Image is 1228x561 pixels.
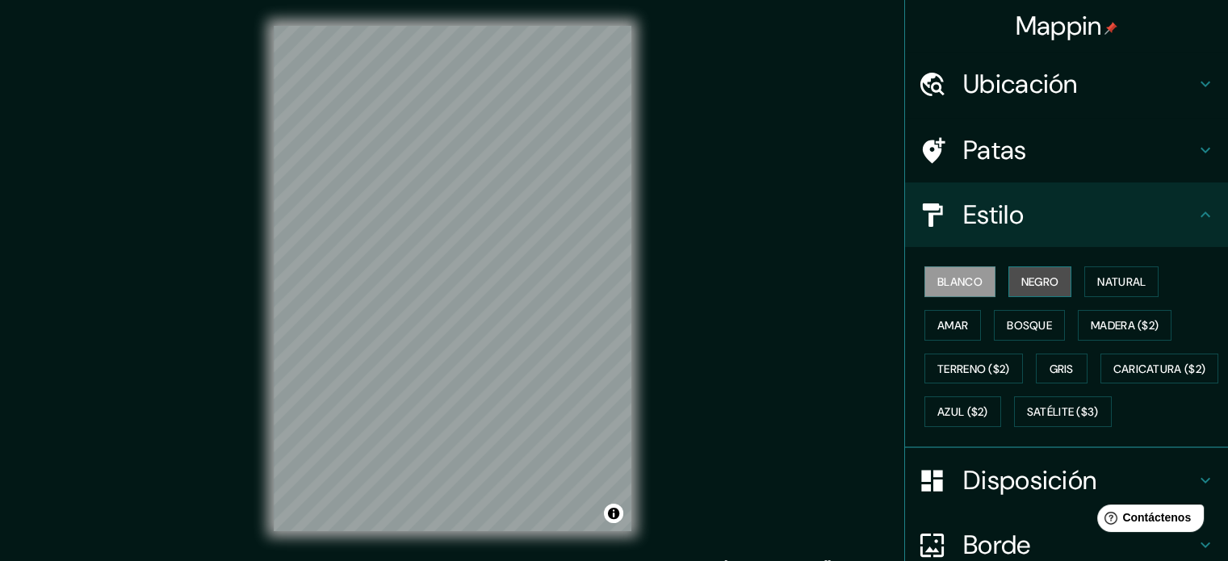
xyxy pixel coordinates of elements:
[905,52,1228,116] div: Ubicación
[1036,354,1088,384] button: Gris
[924,354,1023,384] button: Terreno ($2)
[1097,274,1146,289] font: Natural
[1021,274,1059,289] font: Negro
[937,362,1010,376] font: Terreno ($2)
[1050,362,1074,376] font: Gris
[1008,266,1072,297] button: Negro
[905,118,1228,182] div: Patas
[274,26,631,531] canvas: Mapa
[937,274,983,289] font: Blanco
[963,198,1024,232] font: Estilo
[604,504,623,523] button: Activar o desactivar atribución
[1084,266,1159,297] button: Natural
[963,463,1096,497] font: Disposición
[1027,405,1099,420] font: Satélite ($3)
[963,67,1078,101] font: Ubicación
[1014,396,1112,427] button: Satélite ($3)
[1113,362,1206,376] font: Caricatura ($2)
[1091,318,1159,333] font: Madera ($2)
[1104,22,1117,35] img: pin-icon.png
[937,318,968,333] font: Amar
[1078,310,1171,341] button: Madera ($2)
[905,448,1228,513] div: Disposición
[1100,354,1219,384] button: Caricatura ($2)
[937,405,988,420] font: Azul ($2)
[1007,318,1052,333] font: Bosque
[924,266,995,297] button: Blanco
[924,396,1001,427] button: Azul ($2)
[1084,498,1210,543] iframe: Lanzador de widgets de ayuda
[905,182,1228,247] div: Estilo
[1016,9,1102,43] font: Mappin
[963,133,1027,167] font: Patas
[924,310,981,341] button: Amar
[994,310,1065,341] button: Bosque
